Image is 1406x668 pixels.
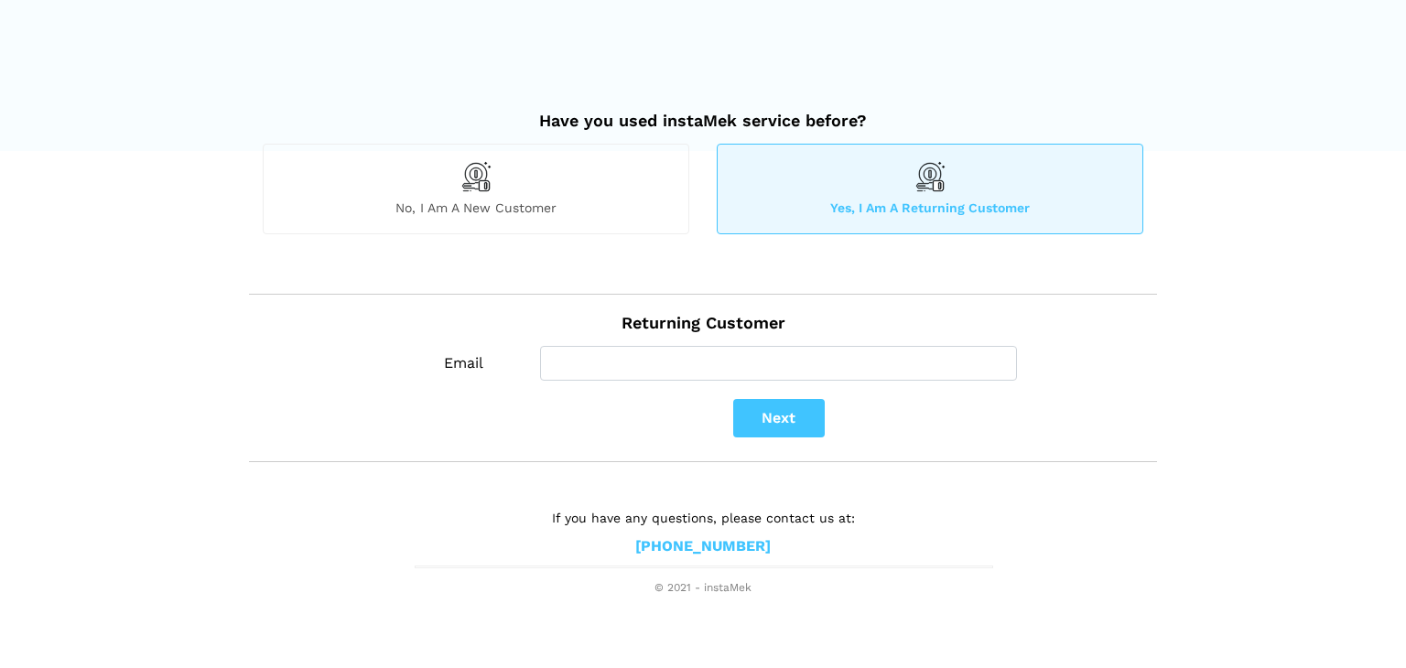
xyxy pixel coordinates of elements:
a: [PHONE_NUMBER] [635,537,771,556]
h2: Have you used instaMek service before? [263,92,1143,131]
span: Yes, I am a returning customer [718,199,1142,216]
span: © 2021 - instaMek [415,581,991,596]
span: No, I am a new customer [264,199,688,216]
label: Email [414,346,513,381]
button: Next [733,399,825,437]
p: If you have any questions, please contact us at: [415,508,991,528]
h2: Returning Customer [263,295,1143,333]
